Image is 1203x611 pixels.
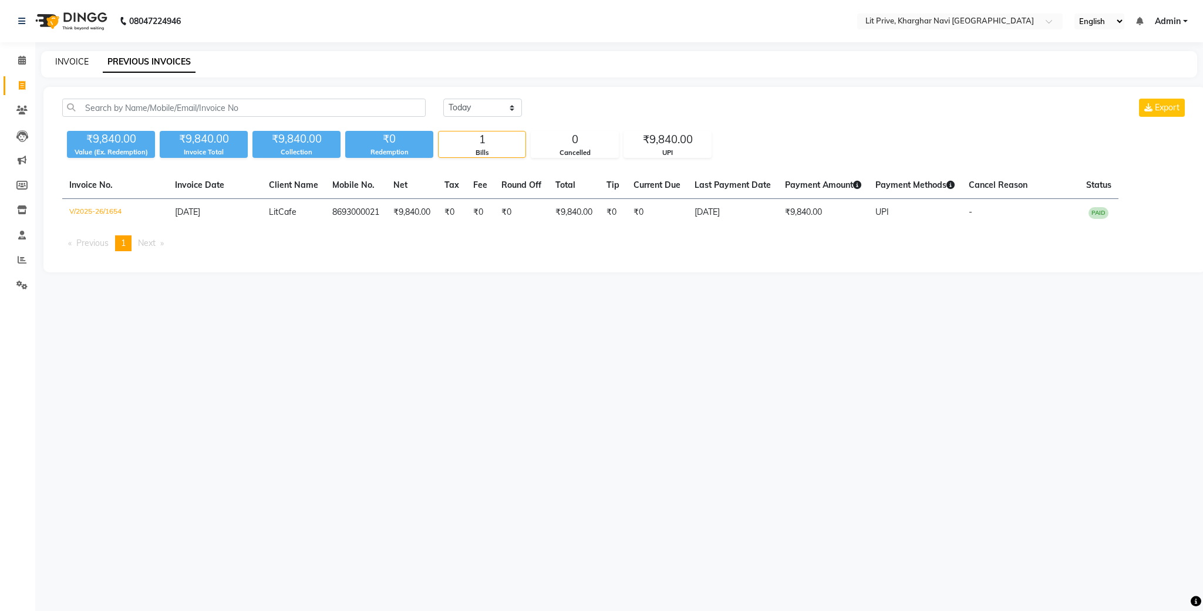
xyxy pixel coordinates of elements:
[121,238,126,248] span: 1
[555,180,575,190] span: Total
[269,207,278,217] span: Lit
[695,180,771,190] span: Last Payment Date
[160,147,248,157] div: Invoice Total
[624,131,711,148] div: ₹9,840.00
[62,199,168,227] td: V/2025-26/1654
[325,199,386,227] td: 8693000021
[252,147,341,157] div: Collection
[103,52,196,73] a: PREVIOUS INVOICES
[548,199,599,227] td: ₹9,840.00
[531,148,618,158] div: Cancelled
[129,5,181,38] b: 08047224946
[30,5,110,38] img: logo
[1155,15,1181,28] span: Admin
[278,207,296,217] span: Cafe
[875,180,955,190] span: Payment Methods
[62,235,1187,251] nav: Pagination
[626,199,688,227] td: ₹0
[67,147,155,157] div: Value (Ex. Redemption)
[1089,207,1108,219] span: PAID
[345,131,433,147] div: ₹0
[501,180,541,190] span: Round Off
[76,238,109,248] span: Previous
[175,207,200,217] span: [DATE]
[969,180,1027,190] span: Cancel Reason
[875,207,889,217] span: UPI
[175,180,224,190] span: Invoice Date
[437,199,466,227] td: ₹0
[466,199,494,227] td: ₹0
[599,199,626,227] td: ₹0
[531,131,618,148] div: 0
[439,131,525,148] div: 1
[69,180,113,190] span: Invoice No.
[624,148,711,158] div: UPI
[969,207,972,217] span: -
[444,180,459,190] span: Tax
[386,199,437,227] td: ₹9,840.00
[633,180,680,190] span: Current Due
[778,199,868,227] td: ₹9,840.00
[1086,180,1111,190] span: Status
[1139,99,1185,117] button: Export
[269,180,318,190] span: Client Name
[785,180,861,190] span: Payment Amount
[62,99,426,117] input: Search by Name/Mobile/Email/Invoice No
[345,147,433,157] div: Redemption
[439,148,525,158] div: Bills
[494,199,548,227] td: ₹0
[332,180,375,190] span: Mobile No.
[67,131,155,147] div: ₹9,840.00
[473,180,487,190] span: Fee
[606,180,619,190] span: Tip
[1155,102,1180,113] span: Export
[138,238,156,248] span: Next
[160,131,248,147] div: ₹9,840.00
[252,131,341,147] div: ₹9,840.00
[688,199,778,227] td: [DATE]
[393,180,407,190] span: Net
[55,56,89,67] a: INVOICE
